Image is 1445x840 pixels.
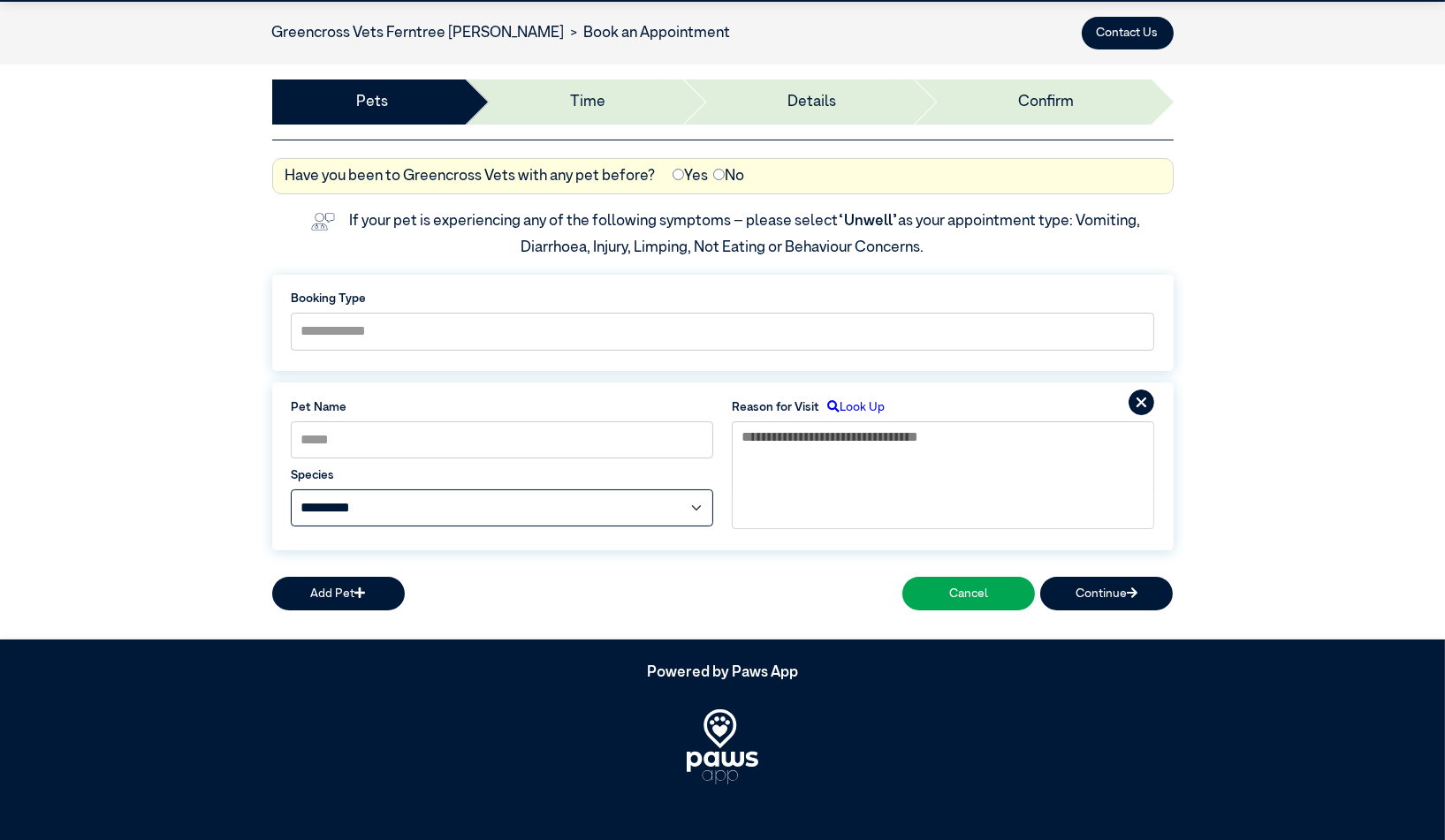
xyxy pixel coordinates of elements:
span: “Unwell” [838,214,898,229]
button: Cancel [902,577,1035,609]
button: Continue [1040,577,1173,609]
li: Book an Appointment [565,22,731,45]
input: No [713,169,725,180]
label: Reason for Visit [732,398,819,416]
a: Greencross Vets Ferntree [PERSON_NAME] [272,26,565,41]
label: Look Up [819,398,885,416]
label: Yes [673,165,708,188]
button: Contact Us [1082,17,1174,49]
nav: breadcrumb [272,22,731,45]
label: If your pet is experiencing any of the following symptoms – please select as your appointment typ... [349,214,1143,255]
img: PawsApp [687,709,759,784]
button: Add Pet [272,577,405,609]
label: No [713,165,744,188]
img: vet [305,207,341,237]
label: Have you been to Greencross Vets with any pet before? [285,165,655,188]
label: Species [291,466,714,484]
a: Pets [356,91,388,114]
label: Pet Name [291,398,714,416]
label: Booking Type [291,290,1155,307]
h5: Powered by Paws App [272,664,1174,682]
input: Yes [673,169,684,180]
